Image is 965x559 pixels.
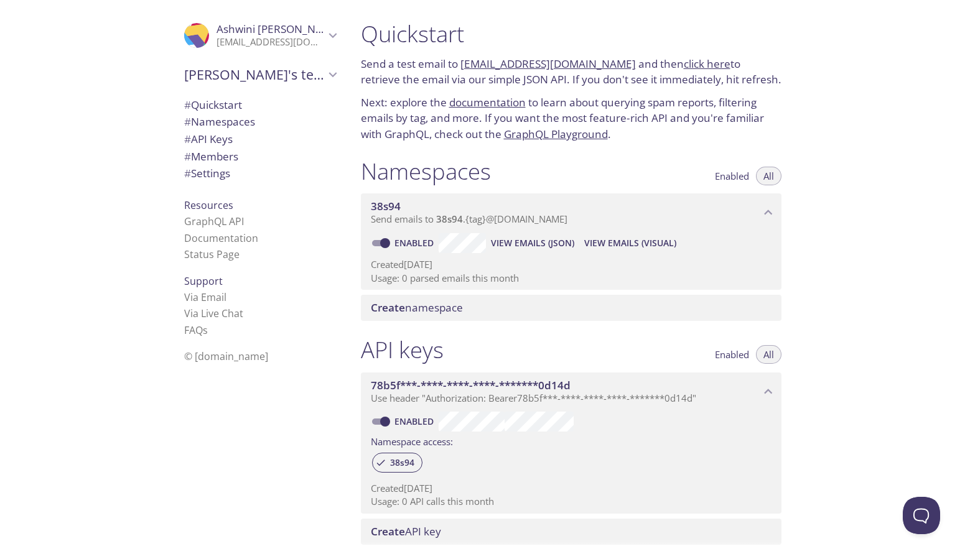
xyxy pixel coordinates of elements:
div: API Keys [174,131,346,148]
div: Quickstart [174,96,346,114]
span: # [184,149,191,164]
div: Ashwini Jindal [174,15,346,56]
span: [PERSON_NAME]'s team [184,66,325,83]
span: # [184,114,191,129]
a: Via Live Chat [184,307,243,320]
span: Namespaces [184,114,255,129]
div: Create namespace [361,295,781,321]
span: © [DOMAIN_NAME] [184,349,268,363]
div: 38s94 namespace [361,193,781,232]
a: [EMAIL_ADDRESS][DOMAIN_NAME] [460,57,636,71]
p: Next: explore the to learn about querying spam reports, filtering emails by tag, and more. If you... [361,95,781,142]
span: Members [184,149,238,164]
div: Namespaces [174,113,346,131]
div: Members [174,148,346,165]
div: 38s94 [372,453,422,473]
span: Create [371,300,405,315]
a: Via Email [184,290,226,304]
span: 38s94 [371,199,401,213]
button: Enabled [707,167,757,185]
button: Enabled [707,345,757,364]
h1: API keys [361,336,444,364]
p: Created [DATE] [371,482,772,495]
a: Enabled [393,415,439,427]
a: Documentation [184,231,258,245]
span: 38s94 [383,457,422,468]
span: Ashwini [PERSON_NAME] [217,22,342,36]
span: Send emails to . {tag} @[DOMAIN_NAME] [371,213,567,225]
a: GraphQL API [184,215,244,228]
div: Ashwini's team [174,58,346,91]
span: s [203,323,208,337]
label: Namespace access: [371,432,453,450]
span: View Emails (Visual) [584,236,676,251]
a: Enabled [393,237,439,249]
div: Create API Key [361,519,781,545]
button: All [756,167,781,185]
button: View Emails (JSON) [486,233,579,253]
button: All [756,345,781,364]
span: Resources [184,198,233,212]
span: Create [371,524,405,538]
div: Team Settings [174,165,346,182]
span: Quickstart [184,98,242,112]
button: View Emails (Visual) [579,233,681,253]
h1: Quickstart [361,20,781,48]
span: 38s94 [436,213,463,225]
p: Created [DATE] [371,258,772,271]
span: Settings [184,166,230,180]
a: GraphQL Playground [504,127,608,141]
p: Usage: 0 parsed emails this month [371,272,772,285]
span: # [184,166,191,180]
span: Support [184,274,223,288]
span: # [184,98,191,112]
a: documentation [449,95,526,109]
a: FAQ [184,323,208,337]
p: Send a test email to and then to retrieve the email via our simple JSON API. If you don't see it ... [361,56,781,88]
h1: Namespaces [361,157,491,185]
a: click here [684,57,730,71]
a: Status Page [184,247,240,261]
span: namespace [371,300,463,315]
p: Usage: 0 API calls this month [371,495,772,508]
p: [EMAIL_ADDRESS][DOMAIN_NAME] [217,36,325,49]
iframe: Help Scout Beacon - Open [903,497,940,534]
span: API key [371,524,441,538]
span: View Emails (JSON) [491,236,574,251]
span: API Keys [184,132,233,146]
span: # [184,132,191,146]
